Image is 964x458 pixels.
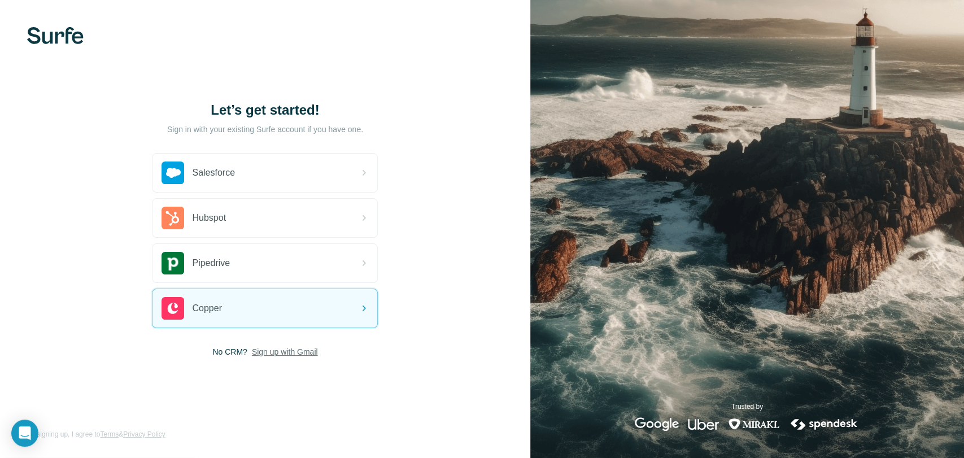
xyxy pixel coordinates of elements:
[192,302,221,315] span: Copper
[192,211,226,225] span: Hubspot
[100,430,119,438] a: Terms
[167,124,363,135] p: Sign in with your existing Surfe account if you have one.
[162,252,184,274] img: pipedrive's logo
[27,429,165,439] span: By signing up, I agree to &
[212,346,247,357] span: No CRM?
[635,417,679,431] img: google's logo
[11,420,38,447] div: Open Intercom Messenger
[152,101,378,119] h1: Let’s get started!
[162,162,184,184] img: salesforce's logo
[162,207,184,229] img: hubspot's logo
[731,402,763,412] p: Trusted by
[123,430,165,438] a: Privacy Policy
[728,417,780,431] img: mirakl's logo
[27,27,84,44] img: Surfe's logo
[192,256,230,270] span: Pipedrive
[252,346,318,357] button: Sign up with Gmail
[192,166,235,180] span: Salesforce
[688,417,719,431] img: uber's logo
[789,417,859,431] img: spendesk's logo
[162,297,184,320] img: copper's logo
